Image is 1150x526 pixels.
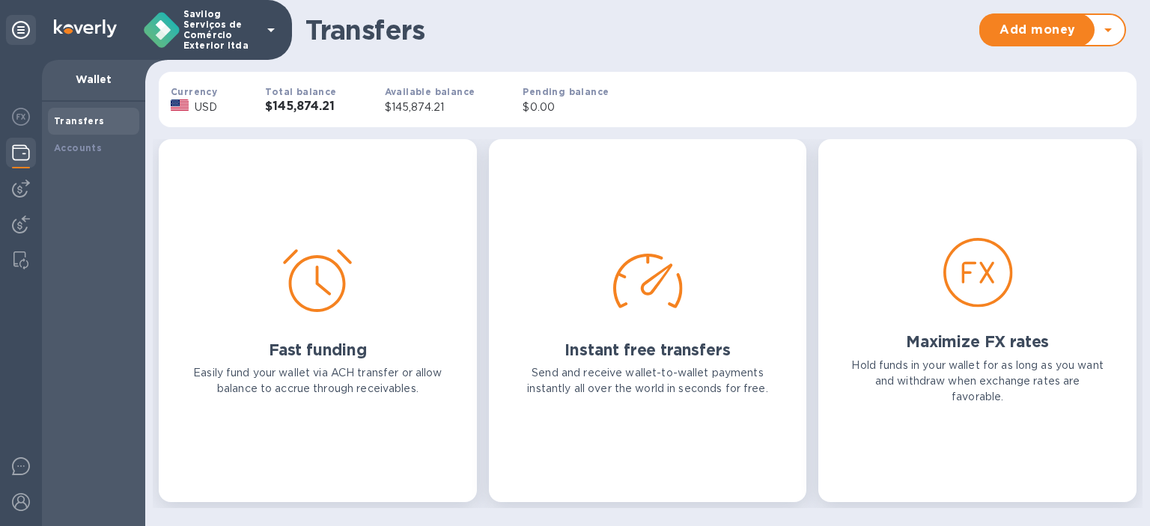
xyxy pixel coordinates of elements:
[269,340,367,359] h2: Fast funding
[12,144,30,162] img: Wallets
[189,365,447,397] p: Easily fund your wallet via ACH transfer or allow balance to accrue through receivables.
[6,15,36,45] div: Unpin categories
[906,332,1049,351] h2: Maximize FX rates
[12,108,30,126] img: Foreign exchange
[54,72,133,87] p: Wallet
[54,142,102,153] b: Accounts
[195,100,217,115] p: USD
[565,340,730,359] h2: Instant free transfers
[305,14,972,46] h1: Transfers
[519,365,777,397] p: Send and receive wallet-to-wallet payments instantly all over the world in seconds for free.
[523,86,609,97] b: Pending balance
[265,86,336,97] b: Total balance
[265,100,336,114] h3: $145,874.21
[54,19,117,37] img: Logo
[523,100,609,115] p: $0.00
[171,86,217,97] b: Currency
[981,15,1095,45] button: Add money
[848,358,1107,405] p: Hold funds in your wallet for as long as you want and withdraw when exchange rates are favorable.
[993,21,1083,39] span: Add money
[54,115,105,126] b: Transfers
[183,9,258,51] p: Savilog Serviços de Comércio Exterior ltda
[385,86,475,97] b: Available balance
[385,100,475,115] p: $145,874.21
